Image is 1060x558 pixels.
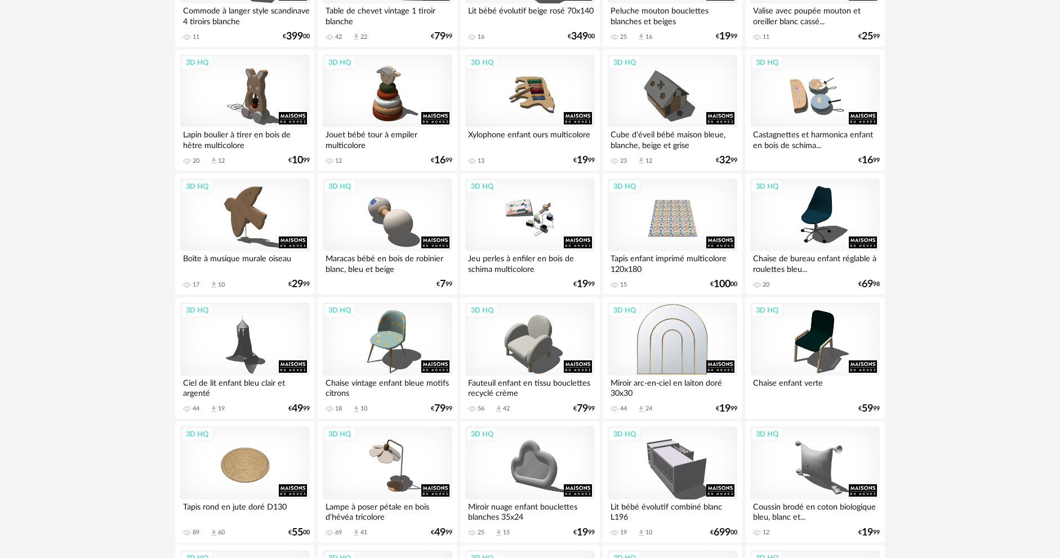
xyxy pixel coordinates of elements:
div: € 98 [858,280,880,288]
div: 42 [335,33,342,41]
a: 3D HQ Miroir nuage enfant bouclettes blanches 35x24 25 Download icon 15 €1999 [460,421,600,543]
span: Download icon [637,529,645,537]
a: 3D HQ Maracas bébé en bois de robinier blanc, bleu et beige €799 [318,173,457,295]
div: 3D HQ [323,303,356,318]
div: € 99 [431,157,452,164]
span: Download icon [495,405,503,413]
a: 3D HQ Chaise enfant verte €5999 [745,297,885,419]
div: 19 [620,529,627,537]
div: 3D HQ [751,55,783,70]
span: 399 [286,33,303,41]
div: Chaise enfant verte [750,376,880,398]
div: 12 [645,157,652,165]
div: 12 [335,157,342,165]
div: € 99 [437,280,452,288]
div: 17 [193,281,199,289]
a: 3D HQ Cube d'éveil bébé maison bleue, blanche, beige et grise 23 Download icon 12 €3299 [603,50,742,171]
span: 699 [714,529,731,537]
div: Boîte à musique murale oiseau [180,251,310,274]
div: 18 [335,405,342,413]
div: Lit bébé évolutif beige rosé 70x140 [465,3,595,26]
div: 15 [503,529,510,537]
div: € 99 [858,33,880,41]
div: 25 [478,529,484,537]
div: Jeu perles à enfiler en bois de schima multicolore [465,251,595,274]
div: € 99 [858,529,880,537]
div: Lit bébé évolutif combiné blanc L196 [608,499,737,522]
span: 19 [577,157,588,164]
span: Download icon [210,157,218,165]
span: 79 [577,405,588,413]
span: 79 [434,405,446,413]
div: Lapin boulier à tirer en bois de hêtre multicolore [180,127,310,150]
div: 3D HQ [466,427,498,441]
span: 19 [719,33,731,41]
span: 19 [577,529,588,537]
div: 11 [193,33,199,41]
div: Castagnettes et harmonica enfant en bois de schima... [750,127,880,150]
span: 19 [577,280,588,288]
div: 3D HQ [181,303,213,318]
div: € 99 [716,405,737,413]
span: 349 [571,33,588,41]
div: 13 [478,157,484,165]
div: € 99 [573,280,595,288]
div: Fauteuil enfant en tissu bouclettes recyclé crème [465,376,595,398]
div: 3D HQ [181,427,213,441]
div: Tapis rond en jute doré D130 [180,499,310,522]
div: 23 [620,157,627,165]
span: 59 [862,405,873,413]
span: Download icon [637,33,645,41]
div: Jouet bébé tour à empiler multicolore [323,127,452,150]
span: Download icon [637,405,645,413]
div: € 00 [283,33,310,41]
a: 3D HQ Chaise vintage enfant bleue motifs citrons 18 Download icon 10 €7999 [318,297,457,419]
div: 3D HQ [751,179,783,194]
span: 49 [292,405,303,413]
div: 10 [218,281,225,289]
div: 3D HQ [751,303,783,318]
div: 3D HQ [466,303,498,318]
a: 3D HQ Xylophone enfant ours multicolore 13 €1999 [460,50,600,171]
div: € 99 [858,157,880,164]
div: 3D HQ [466,55,498,70]
div: 10 [360,405,367,413]
div: 3D HQ [323,427,356,441]
div: € 99 [288,157,310,164]
div: Miroir arc-en-ciel en laiton doré 30x30 [608,376,737,398]
div: 3D HQ [751,427,783,441]
div: Tapis enfant imprimé multicolore 120x180 [608,251,737,274]
span: Download icon [210,405,218,413]
span: 55 [292,529,303,537]
div: 25 [620,33,627,41]
span: 69 [862,280,873,288]
span: Download icon [352,33,360,41]
div: 12 [763,529,769,537]
div: 3D HQ [323,179,356,194]
span: Download icon [210,529,218,537]
div: Miroir nuage enfant bouclettes blanches 35x24 [465,499,595,522]
div: € 99 [716,33,737,41]
div: Commode à langer style scandinave 4 tiroirs blanche [180,3,310,26]
a: 3D HQ Fauteuil enfant en tissu bouclettes recyclé crème 56 Download icon 42 €7999 [460,297,600,419]
div: 12 [218,157,225,165]
div: 3D HQ [608,303,641,318]
div: 41 [360,529,367,537]
div: € 00 [288,529,310,537]
span: Download icon [495,529,503,537]
span: 100 [714,280,731,288]
div: 69 [335,529,342,537]
div: € 99 [573,529,595,537]
a: 3D HQ Tapis enfant imprimé multicolore 120x180 15 €10000 [603,173,742,295]
a: 3D HQ Coussin brodé en coton biologique bleu, blanc et... 12 €1999 [745,421,885,543]
div: 42 [503,405,510,413]
div: 3D HQ [181,55,213,70]
div: Lampe à poser pétale en bois d'hévéa tricolore [323,499,452,522]
div: € 99 [431,529,452,537]
div: 16 [478,33,484,41]
div: 15 [620,281,627,289]
a: 3D HQ Jeu perles à enfiler en bois de schima multicolore €1999 [460,173,600,295]
span: 79 [434,33,446,41]
span: 10 [292,157,303,164]
div: € 99 [573,405,595,413]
